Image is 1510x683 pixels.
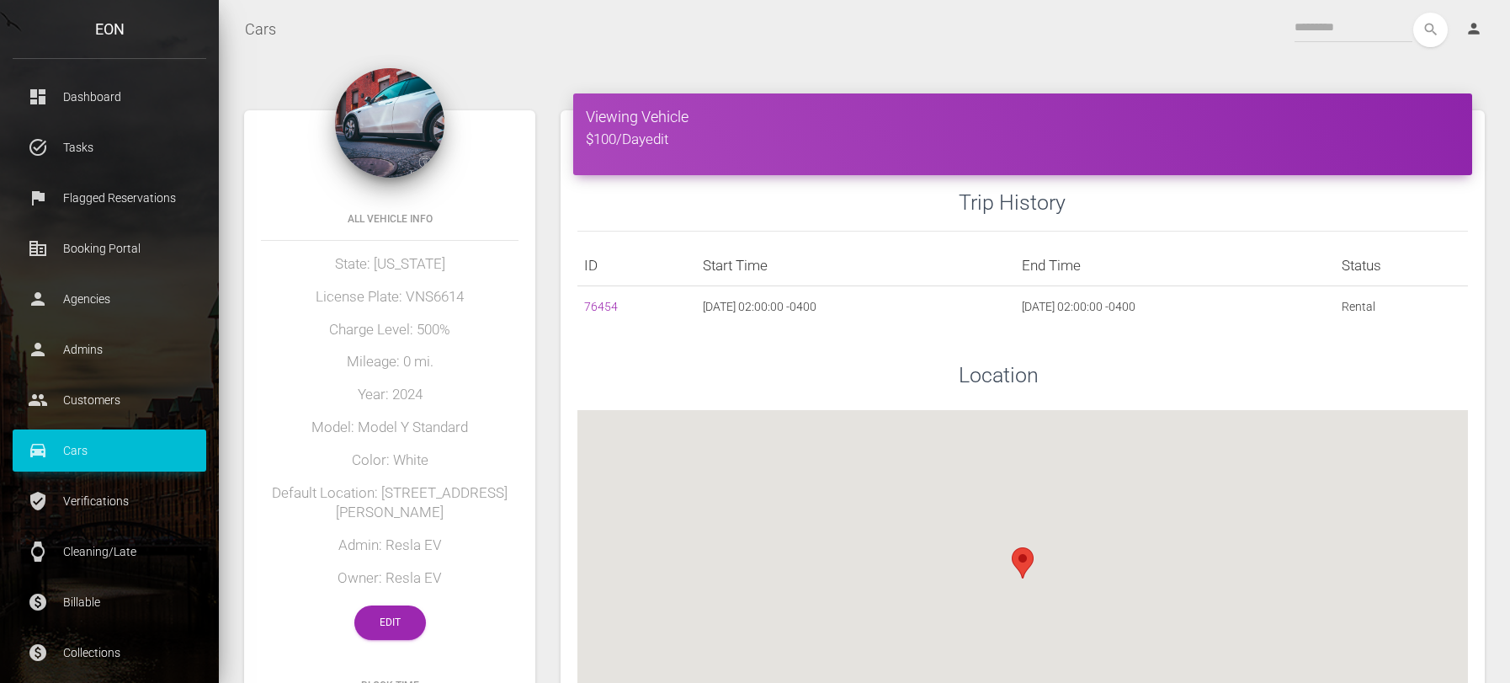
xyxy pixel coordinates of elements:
[25,135,194,160] p: Tasks
[13,278,206,320] a: person Agencies
[1335,245,1468,286] th: Status
[25,387,194,413] p: Customers
[646,131,668,147] a: edit
[1015,245,1334,286] th: End Time
[25,337,194,362] p: Admins
[261,483,518,524] h5: Default Location: [STREET_ADDRESS][PERSON_NAME]
[25,185,194,211] p: Flagged Reservations
[25,84,194,109] p: Dashboard
[261,352,518,372] h5: Mileage: 0 mi.
[25,438,194,463] p: Cars
[261,385,518,405] h5: Year: 2024
[13,126,206,168] a: task_alt Tasks
[13,632,206,674] a: paid Collections
[959,188,1468,217] h3: Trip History
[13,480,206,522] a: verified_user Verifications
[261,451,518,471] h5: Color: White
[1465,20,1482,37] i: person
[586,106,1459,127] h4: Viewing Vehicle
[13,177,206,219] a: flag Flagged Reservations
[584,300,618,313] a: 76454
[1453,13,1497,46] a: person
[13,379,206,421] a: people Customers
[13,76,206,118] a: dashboard Dashboard
[261,536,518,556] h5: Admin: Resla EV
[261,320,518,340] h5: Charge Level: 500%
[354,606,426,640] a: Edit
[13,430,206,472] a: drive_eta Cars
[335,68,444,178] img: 168.jpg
[261,568,518,589] h5: Owner: Resla EV
[1413,13,1448,47] button: search
[261,254,518,275] h5: State: [US_STATE]
[696,286,1015,328] td: [DATE] 02:00:00 -0400
[13,581,206,623] a: paid Billable
[25,286,194,312] p: Agencies
[959,360,1468,390] h3: Location
[25,488,194,514] p: Verifications
[245,8,276,51] a: Cars
[13,227,206,269] a: corporate_fare Booking Portal
[25,236,194,261] p: Booking Portal
[261,287,518,307] h5: License Plate: VNS6614
[577,245,696,286] th: ID
[13,328,206,371] a: person Admins
[13,531,206,573] a: watch Cleaning/Late
[1335,286,1468,328] td: Rental
[1015,286,1334,328] td: [DATE] 02:00:00 -0400
[25,640,194,665] p: Collections
[261,211,518,227] h6: All Vehicle Info
[25,539,194,564] p: Cleaning/Late
[586,130,1459,150] h5: $100/Day
[25,590,194,615] p: Billable
[261,418,518,438] h5: Model: Model Y Standard
[696,245,1015,286] th: Start Time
